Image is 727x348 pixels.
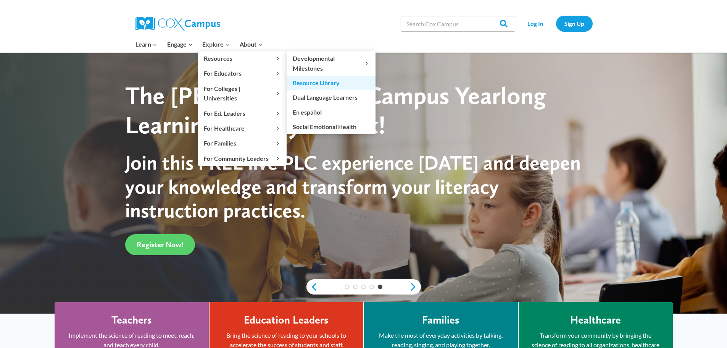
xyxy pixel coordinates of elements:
button: Child menu of Developmental Milestones [287,51,376,76]
a: 5 [378,285,382,289]
button: Child menu of For Ed. Leaders [198,106,287,120]
a: 1 [345,285,349,289]
button: Child menu of For Colleges | Universities [198,81,287,105]
button: Child menu of For Community Leaders [198,151,287,165]
button: Child menu of For Healthcare [198,121,287,136]
a: Dual Language Learners [287,90,376,105]
a: En español [287,105,376,119]
a: next [409,282,421,291]
a: Resource Library [287,76,376,90]
h4: Healthcare [570,314,621,327]
span: Join this FREE live PLC experience [DATE] and deepen your knowledge and transform your literacy i... [125,151,581,222]
a: Log In [519,16,552,31]
button: Child menu of For Families [198,136,287,151]
button: Child menu of For Educators [198,66,287,81]
div: The [PERSON_NAME] Campus Yearlong Learning Journey is Back! [125,81,588,140]
a: 4 [369,285,374,289]
nav: Primary Navigation [131,36,268,52]
a: previous [306,282,318,291]
span: Register Now! [137,240,184,249]
a: Register Now! [125,234,195,255]
img: Cox Campus [135,17,220,31]
button: Child menu of Learn [131,36,163,52]
input: Search Cox Campus [401,16,515,31]
div: content slider buttons [306,279,421,295]
a: 3 [361,285,366,289]
h4: Education Leaders [244,314,329,327]
a: Sign Up [556,16,593,31]
a: 2 [353,285,358,289]
h4: Teachers [111,314,152,327]
nav: Secondary Navigation [519,16,593,31]
button: Child menu of Explore [198,36,235,52]
button: Child menu of Engage [162,36,198,52]
button: Child menu of About [235,36,268,52]
button: Child menu of Resources [198,51,287,66]
a: Social Emotional Health [287,120,376,134]
h4: Families [422,314,459,327]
